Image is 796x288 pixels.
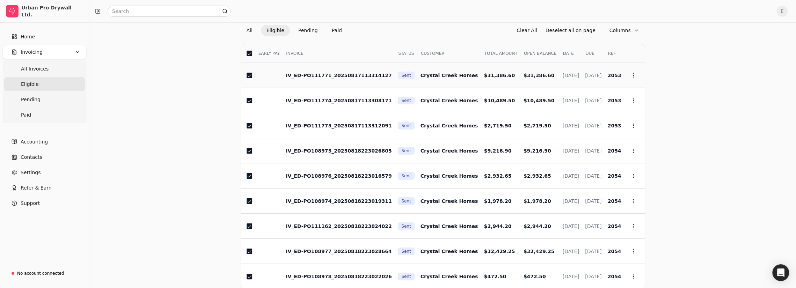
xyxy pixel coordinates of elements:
[607,123,621,128] span: 2053
[21,184,52,192] span: Refer & Earn
[484,173,511,179] span: $2,932.65
[562,274,579,279] span: [DATE]
[21,154,42,161] span: Contacts
[562,173,579,179] span: [DATE]
[3,181,86,195] button: Refer & Earn
[585,98,601,103] span: [DATE]
[4,108,85,122] a: Paid
[607,274,621,279] span: 2054
[517,25,537,36] button: Clear All
[286,173,392,179] span: IV_ED-PO108976_20250818223016579
[21,96,41,103] span: Pending
[772,264,789,281] div: Open Intercom Messenger
[3,165,86,179] a: Settings
[293,25,323,36] button: Pending
[421,198,478,204] span: Crystal Creek Homes
[421,223,478,229] span: Crystal Creek Homes
[484,198,511,204] span: $1,978.20
[484,148,511,154] span: $9,216.90
[524,198,551,204] span: $1,978.20
[585,249,601,254] span: [DATE]
[21,49,43,56] span: Invoicing
[484,98,515,103] span: $10,489.50
[421,148,478,154] span: Crystal Creek Homes
[4,62,85,76] a: All Invoices
[241,25,258,36] button: All
[585,274,601,279] span: [DATE]
[585,73,601,78] span: [DATE]
[3,267,86,280] a: No account connected
[241,25,348,36] div: Invoice filter options
[604,25,645,36] button: Column visibility settings
[562,198,579,204] span: [DATE]
[401,72,411,79] span: Sent
[3,150,86,164] a: Contacts
[608,50,616,57] span: REF
[524,223,551,229] span: $2,944.20
[21,138,48,146] span: Accounting
[524,173,551,179] span: $2,932.65
[21,111,31,119] span: Paid
[484,123,511,128] span: $2,719.50
[3,135,86,149] a: Accounting
[421,123,478,128] span: Crystal Creek Homes
[401,173,411,179] span: Sent
[607,198,621,204] span: 2054
[108,6,231,17] input: Search
[563,50,574,57] span: DATE
[21,81,39,88] span: Eligible
[540,25,601,36] button: Deselect all on page
[607,223,621,229] span: 2054
[484,274,506,279] span: $472.50
[421,98,478,103] span: Crystal Creek Homes
[524,123,551,128] span: $2,719.50
[401,248,411,254] span: Sent
[326,25,348,36] button: Paid
[286,73,392,78] span: IV_ED-PO111771_20250817113314127
[421,274,478,279] span: Crystal Creek Homes
[562,249,579,254] span: [DATE]
[4,93,85,106] a: Pending
[286,98,392,103] span: IV_ED-PO111774_20250817113308171
[421,50,445,57] span: CUSTOMER
[286,249,392,254] span: IV_ED-PO108977_20250818223028664
[258,50,280,57] span: EARLY PAY
[21,169,41,176] span: Settings
[4,77,85,91] a: Eligible
[524,50,557,57] span: OPEN BALANCE
[286,198,392,204] span: IV_ED-PO108974_20250818223019311
[401,273,411,280] span: Sent
[524,73,555,78] span: $31,386.60
[401,198,411,204] span: Sent
[585,123,601,128] span: [DATE]
[524,274,546,279] span: $472.50
[286,223,392,229] span: IV_ED-PO111162_20250818223024022
[17,270,64,276] div: No account connected
[398,50,414,57] span: STATUS
[484,223,511,229] span: $2,944.20
[21,65,49,73] span: All Invoices
[286,148,392,154] span: IV_ED-PO108975_20250818223026805
[421,173,478,179] span: Crystal Creek Homes
[562,73,579,78] span: [DATE]
[286,274,392,279] span: IV_ED-PO108978_20250818223022026
[607,148,621,154] span: 2054
[562,98,579,103] span: [DATE]
[401,223,411,229] span: Sent
[585,223,601,229] span: [DATE]
[524,98,555,103] span: $10,489.50
[607,73,621,78] span: 2053
[286,50,303,57] span: INVOICE
[585,148,601,154] span: [DATE]
[261,25,290,36] button: Eligible
[776,6,788,17] button: E
[286,123,392,128] span: IV_ED-PO111775_20250817113312091
[562,223,579,229] span: [DATE]
[21,4,83,18] div: Urban Pro Drywall Ltd.
[585,198,601,204] span: [DATE]
[21,200,40,207] span: Support
[3,196,86,210] button: Support
[607,249,621,254] span: 2054
[562,123,579,128] span: [DATE]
